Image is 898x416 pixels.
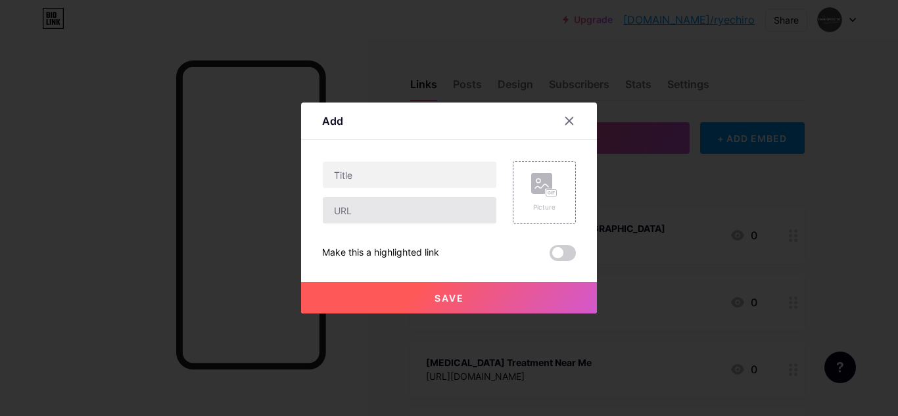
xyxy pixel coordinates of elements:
[531,202,557,212] div: Picture
[435,292,464,304] span: Save
[322,113,343,129] div: Add
[323,162,496,188] input: Title
[301,282,597,313] button: Save
[322,245,439,261] div: Make this a highlighted link
[323,197,496,223] input: URL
